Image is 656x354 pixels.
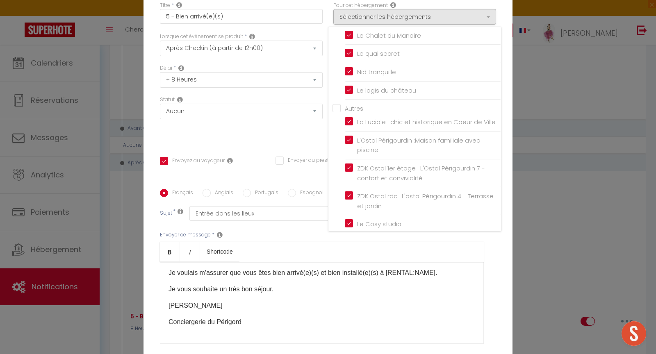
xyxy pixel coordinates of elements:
[180,242,200,261] a: Italic
[160,64,172,72] label: Délai
[357,164,485,182] span: ZDK Ostal 1er étage · L'Ostal Périgourdin 7 - confort et convivialité
[169,268,475,278] p: Je voulais m'assurer que vous êtes bien arrivé(e)(s) et bien installé(e)(s) à [RENTAL:NAME].
[227,157,233,164] i: Envoyer au voyageur
[249,33,255,40] i: Event Occur
[169,284,475,294] p: Je vous souhaite un très bon séjour.
[333,2,388,9] label: Pour cet hébergement
[390,2,396,8] i: This Rental
[357,136,480,154] span: L'Ostal Périgourdin :Maison familiale avec piscine
[357,86,416,95] span: Le logis du château
[160,96,175,104] label: Statut
[211,189,233,198] label: Anglais
[296,189,323,198] label: Espagnol
[168,189,193,198] label: Français
[169,317,475,327] p: Conciergerie du Périgord
[160,2,170,9] label: Titre
[622,321,646,346] div: Ouvrir le chat
[178,208,183,215] i: Subject
[357,31,421,40] span: Le Chalet du Manoire
[169,301,475,311] p: [PERSON_NAME]
[217,231,223,238] i: Message
[333,9,496,25] button: Sélectionner les hébergements
[357,192,494,210] span: ZDK Ostal rdc · L'ostal Périgourdin 4 - Terrasse et jardin
[160,209,172,218] label: Sujet
[177,96,183,103] i: Booking status
[178,65,184,71] i: Action Time
[160,231,211,239] label: Envoyer ce message
[200,242,239,261] a: Shortcode
[160,33,243,41] label: Lorsque cet événement se produit
[160,242,180,261] a: Bold
[176,2,182,8] i: Title
[251,189,278,198] label: Portugais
